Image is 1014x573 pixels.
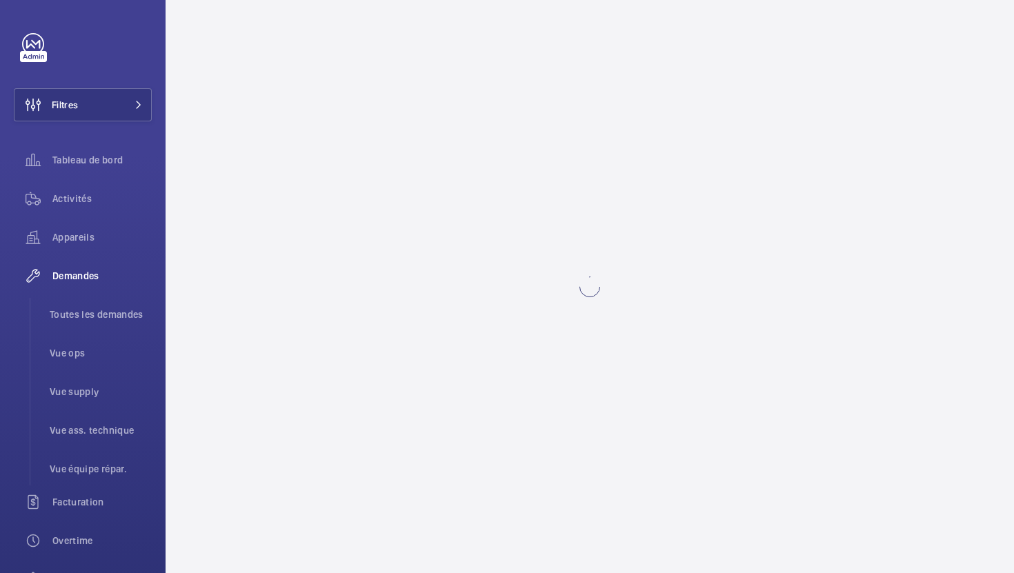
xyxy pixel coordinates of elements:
[52,495,152,509] span: Facturation
[52,153,152,167] span: Tableau de bord
[50,346,152,360] span: Vue ops
[50,423,152,437] span: Vue ass. technique
[52,269,152,283] span: Demandes
[52,534,152,547] span: Overtime
[52,192,152,205] span: Activités
[50,462,152,476] span: Vue équipe répar.
[50,308,152,321] span: Toutes les demandes
[52,98,78,112] span: Filtres
[50,385,152,399] span: Vue supply
[52,230,152,244] span: Appareils
[14,88,152,121] button: Filtres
